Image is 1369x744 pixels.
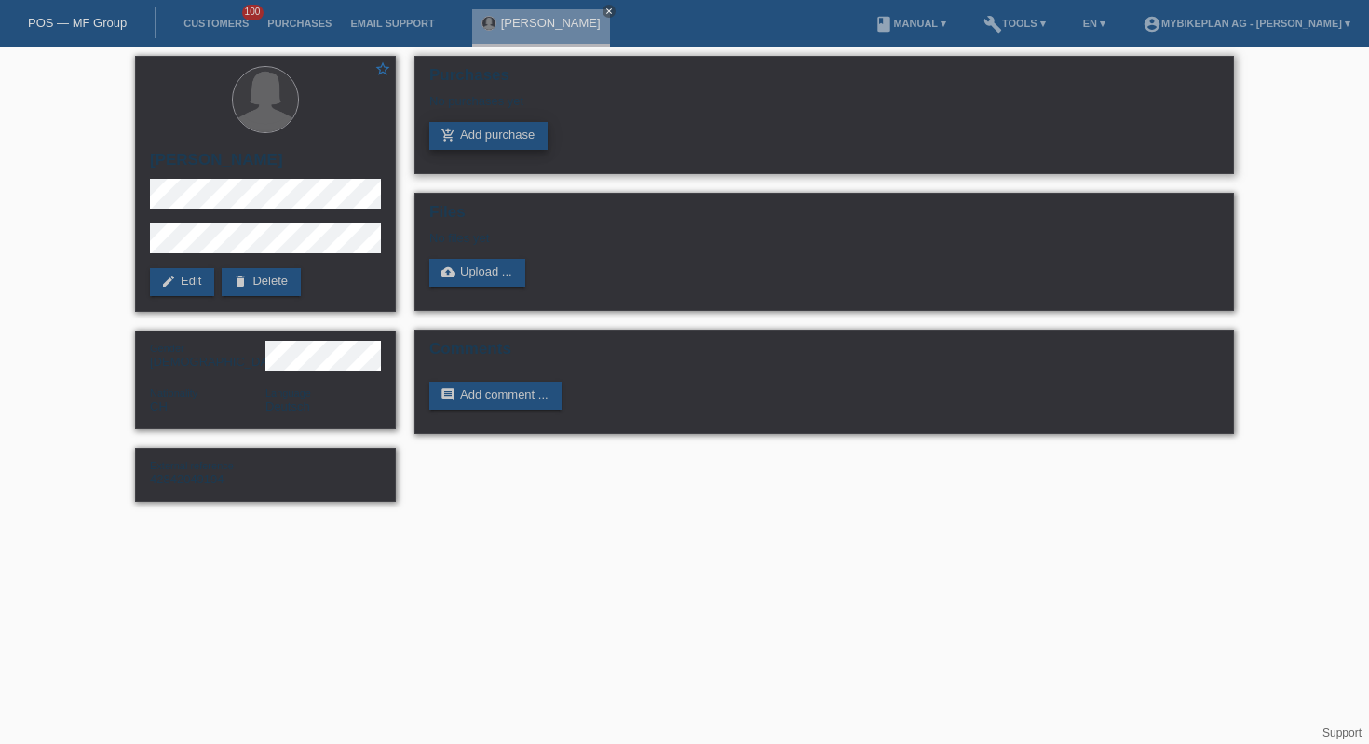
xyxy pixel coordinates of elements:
div: 42842049194 [150,458,265,486]
h2: Comments [429,340,1219,368]
a: editEdit [150,268,214,296]
i: comment [441,387,455,402]
a: Email Support [341,18,443,29]
a: buildTools ▾ [974,18,1055,29]
span: Nationality [150,387,197,399]
a: cloud_uploadUpload ... [429,259,525,287]
a: star_border [374,61,391,80]
i: book [874,15,893,34]
span: Language [265,387,311,399]
i: delete [233,274,248,289]
i: close [604,7,614,16]
a: close [603,5,616,18]
div: [DEMOGRAPHIC_DATA] [150,341,265,369]
div: No files yet [429,231,998,245]
a: account_circleMybikeplan AG - [PERSON_NAME] ▾ [1133,18,1360,29]
a: POS — MF Group [28,16,127,30]
span: Deutsch [265,399,310,413]
h2: Files [429,203,1219,231]
a: deleteDelete [222,268,301,296]
a: EN ▾ [1074,18,1115,29]
span: 100 [242,5,264,20]
a: commentAdd comment ... [429,382,562,410]
a: [PERSON_NAME] [501,16,601,30]
i: edit [161,274,176,289]
a: add_shopping_cartAdd purchase [429,122,548,150]
i: cloud_upload [441,264,455,279]
a: Purchases [258,18,341,29]
i: add_shopping_cart [441,128,455,142]
i: account_circle [1143,15,1161,34]
div: No purchases yet [429,94,1219,122]
a: Support [1322,726,1362,739]
h2: Purchases [429,66,1219,94]
a: Customers [174,18,258,29]
a: bookManual ▾ [865,18,956,29]
span: Switzerland [150,399,168,413]
span: External reference [150,460,234,471]
span: Gender [150,343,184,354]
h2: [PERSON_NAME] [150,151,381,179]
i: star_border [374,61,391,77]
i: build [983,15,1002,34]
